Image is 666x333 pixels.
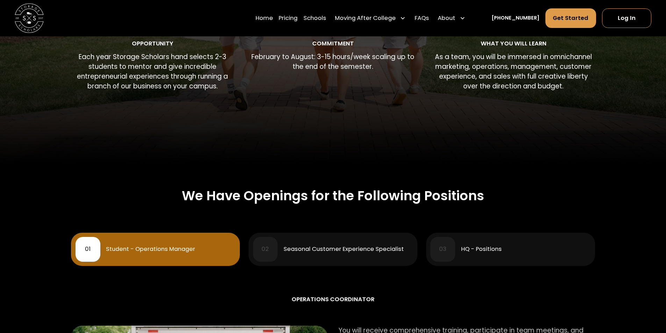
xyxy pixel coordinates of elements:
a: Log In [602,8,651,28]
div: About [435,8,468,28]
p: Each year Storage Scholars hand selects 2-3 students to mentor and give incredible entrepreneuria... [71,52,234,91]
div: About [438,14,455,23]
div: 03 [439,246,446,252]
div: HQ - Positions [461,246,502,252]
a: FAQs [415,8,429,28]
p: February to August: 3-15 hours/week scaling up to the end of the semester. [251,52,414,72]
div: Moving After College [335,14,396,23]
a: Pricing [279,8,298,28]
div: Seasonal Customer Experience Specialist [284,246,404,252]
a: Schools [303,8,326,28]
a: Get Started [545,8,596,28]
div: Opportunity [132,39,173,48]
div: Moving After College [332,8,409,28]
div: Student - Operations Manager [106,246,195,252]
p: As a team, you will be immersed in omnichannel marketing, operations, management, customer experi... [432,52,595,91]
div: What you will learn [481,39,546,48]
img: Storage Scholars main logo [15,3,44,32]
div: Commitment [312,39,354,48]
a: [PHONE_NUMBER] [492,14,539,22]
h2: We Have Openings for the Following Positions [182,188,484,204]
div: 02 [262,246,269,252]
div: Operations Coordinator [71,295,595,304]
div: 01 [85,246,91,252]
a: Home [256,8,273,28]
